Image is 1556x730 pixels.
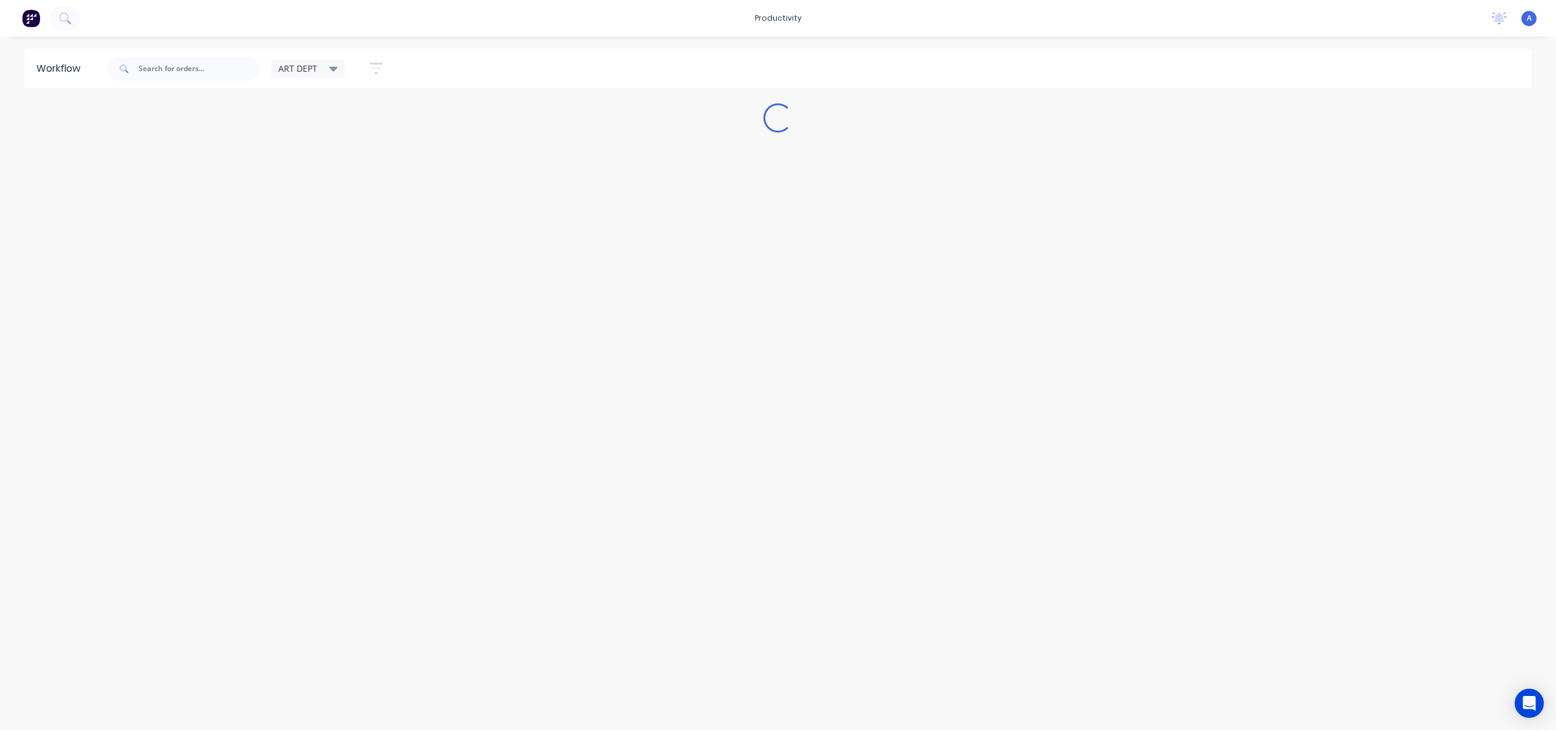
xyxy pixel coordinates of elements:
div: Open Intercom Messenger [1515,689,1544,718]
div: productivity [749,9,808,27]
span: A [1527,13,1532,24]
div: Workflow [36,61,86,76]
img: Factory [22,9,40,27]
input: Search for orders... [139,57,259,81]
span: ART DEPT [278,62,317,75]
